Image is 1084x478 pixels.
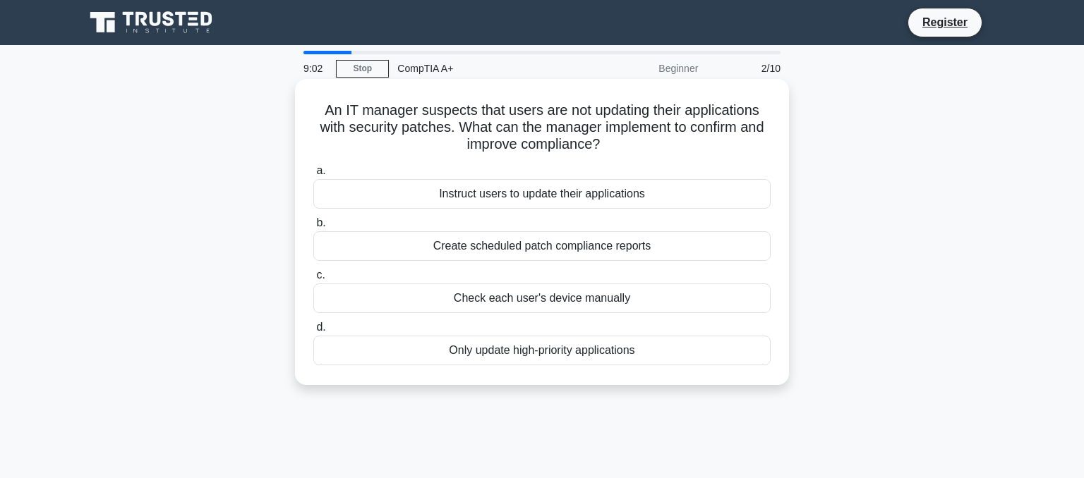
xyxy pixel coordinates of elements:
span: a. [316,164,325,176]
div: 9:02 [295,54,336,82]
div: Only update high-priority applications [313,336,771,365]
span: c. [316,269,325,281]
span: b. [316,216,325,228]
span: d. [316,321,325,333]
div: Create scheduled patch compliance reports [313,231,771,261]
div: Check each user's device manually [313,283,771,313]
a: Register [914,13,976,31]
a: Stop [336,60,389,78]
h5: An IT manager suspects that users are not updating their applications with security patches. What... [312,102,772,154]
div: Beginner [583,54,706,82]
div: Instruct users to update their applications [313,179,771,209]
div: 2/10 [706,54,789,82]
div: CompTIA A+ [389,54,583,82]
